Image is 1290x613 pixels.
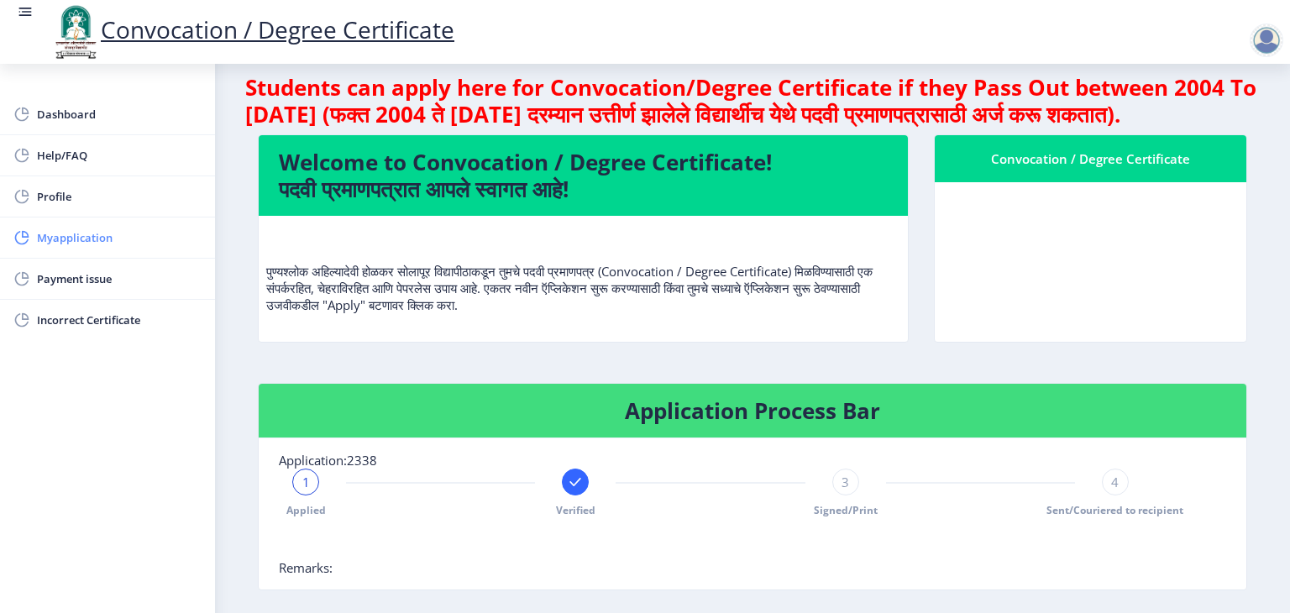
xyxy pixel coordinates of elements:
[37,145,202,165] span: Help/FAQ
[286,503,326,517] span: Applied
[955,149,1226,169] div: Convocation / Degree Certificate
[37,269,202,289] span: Payment issue
[814,503,878,517] span: Signed/Print
[50,3,101,60] img: logo
[302,474,310,490] span: 1
[556,503,595,517] span: Verified
[37,104,202,124] span: Dashboard
[37,228,202,248] span: Myapplication
[842,474,849,490] span: 3
[1111,474,1119,490] span: 4
[266,229,900,313] p: पुण्यश्लोक अहिल्यादेवी होळकर सोलापूर विद्यापीठाकडून तुमचे पदवी प्रमाणपत्र (Convocation / Degree C...
[279,397,1226,424] h4: Application Process Bar
[1046,503,1183,517] span: Sent/Couriered to recipient
[279,559,333,576] span: Remarks:
[50,13,454,45] a: Convocation / Degree Certificate
[245,74,1260,128] h4: Students can apply here for Convocation/Degree Certificate if they Pass Out between 2004 To [DATE...
[37,310,202,330] span: Incorrect Certificate
[279,452,377,469] span: Application:2338
[37,186,202,207] span: Profile
[279,149,888,202] h4: Welcome to Convocation / Degree Certificate! पदवी प्रमाणपत्रात आपले स्वागत आहे!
